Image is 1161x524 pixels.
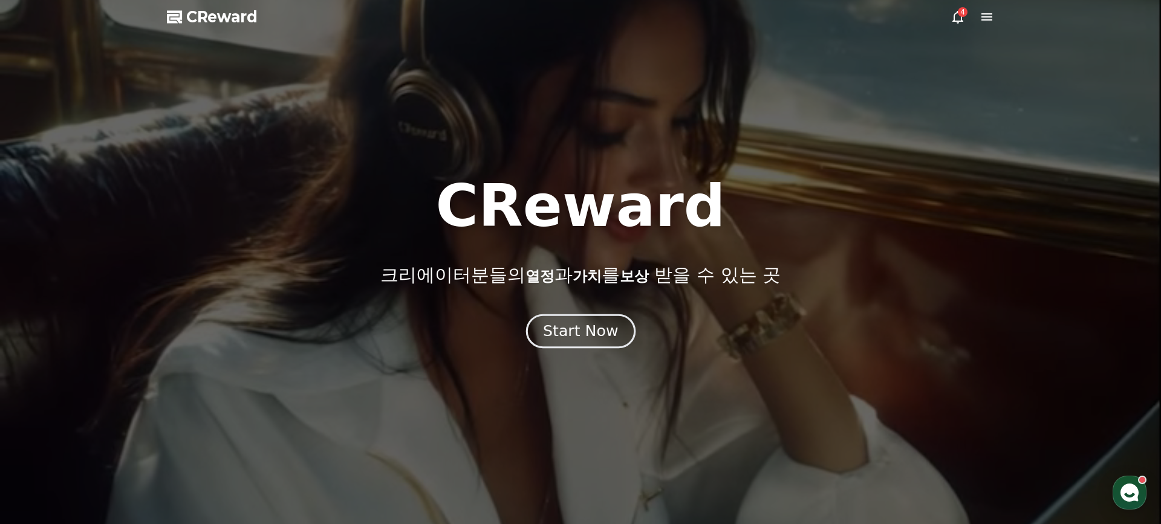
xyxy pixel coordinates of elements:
a: 대화 [80,383,156,413]
span: 대화 [111,402,125,412]
div: 4 [958,7,968,17]
span: 열정 [525,268,554,285]
span: 홈 [38,401,45,411]
span: CReward [186,7,258,27]
a: Start Now [528,327,633,338]
p: 크리에이터분들의 과 를 받을 수 있는 곳 [380,264,781,286]
a: 4 [951,10,965,24]
span: 가치 [573,268,602,285]
a: 설정 [156,383,232,413]
div: Start Now [543,321,618,341]
span: 설정 [187,401,201,411]
a: 홈 [4,383,80,413]
button: Start Now [525,314,635,348]
h1: CReward [435,177,725,235]
a: CReward [167,7,258,27]
span: 보상 [620,268,649,285]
